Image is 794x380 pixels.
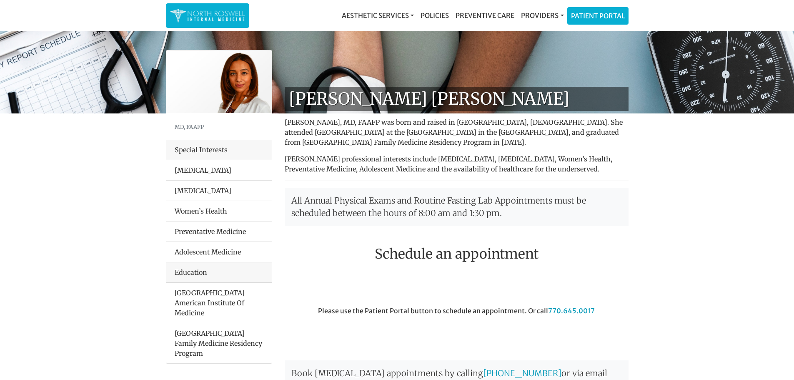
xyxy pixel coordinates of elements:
[175,123,204,130] small: MD, FAAFP
[166,283,272,323] li: [GEOGRAPHIC_DATA] American Institute Of Medicine
[285,246,629,262] h2: Schedule an appointment
[548,307,595,315] a: 770.645.0017
[285,188,629,226] p: All Annual Physical Exams and Routine Fasting Lab Appointments must be scheduled between the hour...
[166,160,272,181] li: [MEDICAL_DATA]
[417,7,452,24] a: Policies
[166,262,272,283] div: Education
[166,221,272,242] li: Preventative Medicine
[166,323,272,363] li: [GEOGRAPHIC_DATA] Family Medicine Residency Program
[285,87,629,111] h1: [PERSON_NAME] [PERSON_NAME]
[170,8,245,24] img: North Roswell Internal Medicine
[166,201,272,221] li: Women’s Health
[278,306,635,352] div: Please use the Patient Portal button to schedule an appointment. Or call
[483,368,561,378] a: [PHONE_NUMBER]
[166,242,272,262] li: Adolescent Medicine
[285,154,629,174] p: [PERSON_NAME] professional interests include [MEDICAL_DATA], [MEDICAL_DATA], Women’s Health, Prev...
[518,7,567,24] a: Providers
[166,180,272,201] li: [MEDICAL_DATA]
[166,140,272,160] div: Special Interests
[338,7,417,24] a: Aesthetic Services
[166,50,272,113] img: Dr. Farah Mubarak Ali MD, FAAFP
[568,8,628,24] a: Patient Portal
[452,7,518,24] a: Preventive Care
[285,117,629,147] p: [PERSON_NAME], MD, FAAFP was born and raised in [GEOGRAPHIC_DATA], [DEMOGRAPHIC_DATA]. She attend...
